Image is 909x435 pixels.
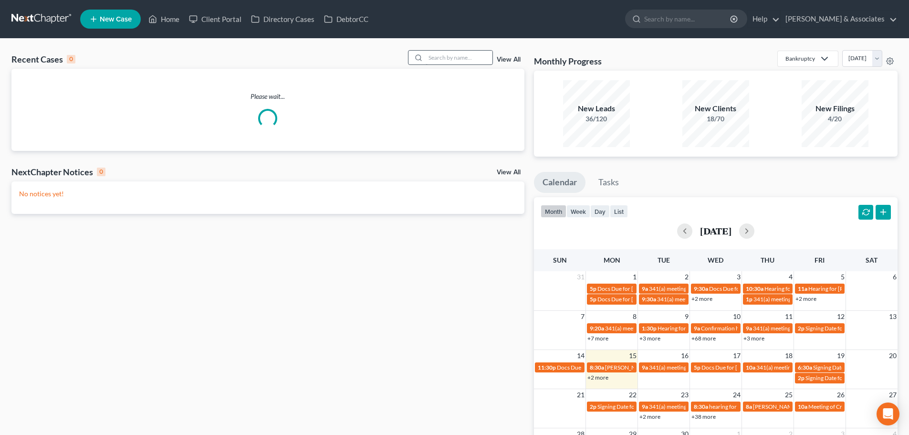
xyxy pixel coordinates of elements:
span: 22 [628,389,637,401]
span: 341(a) meeting for [PERSON_NAME] [PERSON_NAME] [753,296,891,303]
span: 341(a) meeting for [PERSON_NAME] [649,403,741,410]
span: 7 [580,311,585,322]
span: 9:20a [590,325,604,332]
a: +38 more [691,413,716,420]
span: 9a [746,325,752,332]
span: 26 [836,389,846,401]
span: 10:30a [746,285,763,292]
span: 23 [680,389,690,401]
div: NextChapter Notices [11,166,105,178]
a: +7 more [587,335,608,342]
input: Search by name... [426,51,492,64]
span: 1p [746,296,752,303]
span: 341(a) meeting for [PERSON_NAME] [756,364,848,371]
span: 13 [888,311,898,322]
span: 8a [746,403,752,410]
span: 27 [888,389,898,401]
span: 11 [784,311,794,322]
a: Directory Cases [246,11,319,28]
p: Please wait... [11,92,524,101]
button: list [610,205,628,218]
a: DebtorCC [319,11,373,28]
span: 5p [590,296,596,303]
span: 10a [746,364,755,371]
a: +2 more [795,295,816,302]
span: 11a [798,285,807,292]
span: 3 [736,271,742,283]
span: 1 [632,271,637,283]
span: 341(a) meeting for [PERSON_NAME] [753,325,845,332]
span: 25 [784,389,794,401]
span: 2 [684,271,690,283]
span: 9a [642,285,648,292]
span: 19 [836,350,846,361]
span: [PERSON_NAME] [605,364,650,371]
span: [PERSON_NAME] - Criminal [753,403,823,410]
div: 36/120 [563,114,630,124]
span: Docs Due for [PERSON_NAME] [597,285,676,292]
div: New Clients [682,103,749,114]
span: 2p [590,403,596,410]
div: 0 [67,55,75,64]
span: 10a [798,403,807,410]
a: [PERSON_NAME] & Associates [781,11,897,28]
a: +3 more [743,335,764,342]
span: 5p [590,285,596,292]
span: Hearing for [PERSON_NAME] [764,285,839,292]
span: 4 [788,271,794,283]
div: 0 [97,168,105,176]
p: No notices yet! [19,189,517,199]
span: Sat [866,256,878,264]
span: Thu [761,256,774,264]
span: Wed [708,256,723,264]
span: 9a [694,325,700,332]
span: 9 [684,311,690,322]
div: Bankruptcy [785,54,815,63]
span: 11:30p [538,364,556,371]
span: 16 [680,350,690,361]
a: Calendar [534,172,585,193]
span: 341(a) meeting for [PERSON_NAME] [657,296,749,303]
button: week [566,205,590,218]
span: 9:30a [642,296,656,303]
span: 31 [576,271,585,283]
a: Tasks [590,172,627,193]
span: 341(a) meeting for [PERSON_NAME] [605,325,697,332]
div: New Filings [802,103,868,114]
span: 1:30p [642,325,657,332]
div: 4/20 [802,114,868,124]
span: 5p [694,364,700,371]
span: Signing Date for [PERSON_NAME] [813,364,899,371]
span: Fri [815,256,825,264]
span: New Case [100,16,132,23]
span: 6:30a [798,364,812,371]
span: 2p [798,325,805,332]
a: View All [497,56,521,63]
a: +2 more [691,295,712,302]
a: Client Portal [184,11,246,28]
span: 5 [840,271,846,283]
span: hearing for [PERSON_NAME] [709,403,783,410]
span: Signing Date for [PERSON_NAME] and [PERSON_NAME] [597,403,739,410]
div: Recent Cases [11,53,75,65]
span: Docs Due for [PERSON_NAME] [597,296,676,303]
h3: Monthly Progress [534,55,602,67]
span: Docs Due for [PERSON_NAME] [557,364,636,371]
span: 15 [628,350,637,361]
a: Help [748,11,780,28]
span: 2p [798,374,805,382]
span: 24 [732,389,742,401]
span: 8:30a [590,364,604,371]
div: New Leads [563,103,630,114]
button: day [590,205,610,218]
span: 9a [642,403,648,410]
span: 6 [892,271,898,283]
span: Mon [604,256,620,264]
span: 18 [784,350,794,361]
span: 14 [576,350,585,361]
span: 9a [642,364,648,371]
a: +2 more [587,374,608,381]
span: Tue [658,256,670,264]
span: Docs Due for [US_STATE][PERSON_NAME] [709,285,817,292]
a: +3 more [639,335,660,342]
